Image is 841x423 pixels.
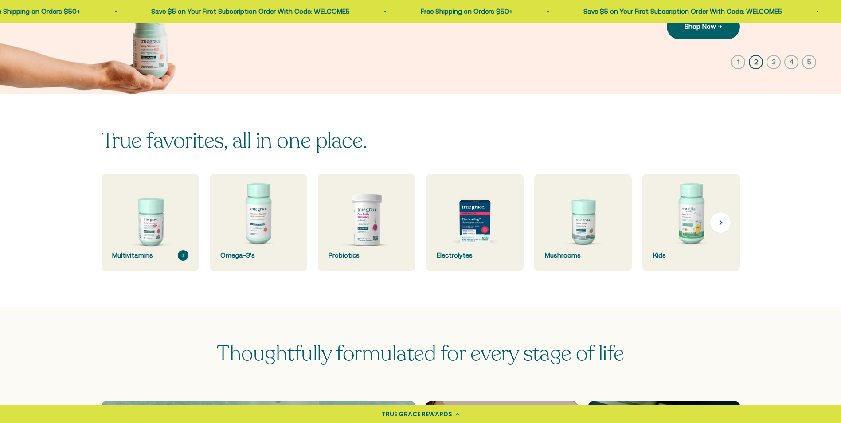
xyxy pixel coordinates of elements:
[767,55,781,69] button: 3
[416,8,508,15] a: Free Shipping on Orders $50+
[545,250,621,261] div: Mushrooms
[437,250,513,261] div: Electrolytes
[534,174,632,271] a: Mushrooms
[749,55,763,69] button: 2
[102,174,199,271] a: Multivitamins
[112,250,188,261] div: Multivitamins
[382,410,452,419] div: TRUE GRACE REWARDS
[217,339,624,368] span: Thoughtfully formulated for every stage of life
[579,6,778,17] p: Save $5 on Your First Subscription Order With Code: WELCOME5
[329,250,405,261] div: Probiotics
[731,55,745,69] button: 1
[802,55,816,69] button: 5
[642,174,740,271] a: Kids
[784,55,798,69] button: 4
[220,250,297,261] div: Omega-3's
[667,14,740,39] a: Shop Now →
[147,6,345,17] p: Save $5 on Your First Subscription Order With Code: WELCOME5
[210,174,307,271] a: Omega-3's
[653,250,729,261] div: Kids
[318,174,415,271] a: Probiotics
[102,126,367,155] split-lines: True favorites, all in one place.
[426,174,524,271] a: Electrolytes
